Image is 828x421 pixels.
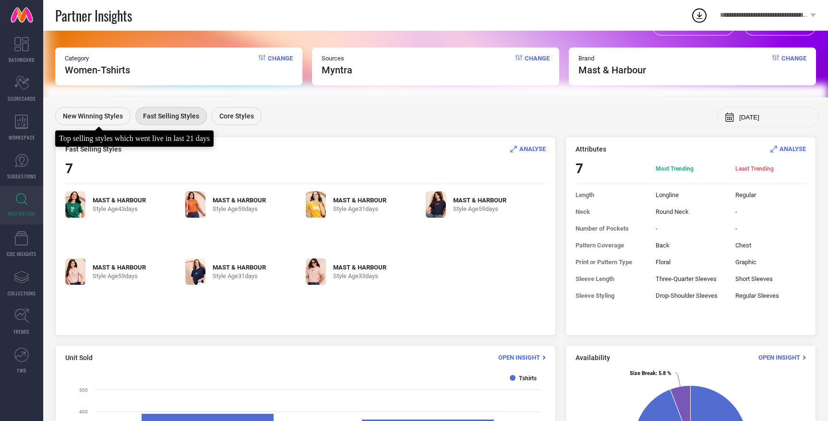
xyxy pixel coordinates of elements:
span: New Winning Styles [63,112,123,120]
span: MAST & HARBOUR [333,197,386,204]
span: Open Insight [758,354,800,361]
span: COLLECTIONS [8,290,36,297]
span: Brand [578,55,646,62]
span: Neck [576,208,646,215]
span: 7 [65,161,73,176]
span: Style Age 59 days [213,205,266,212]
text: 500 [79,387,88,393]
span: Back [656,242,726,249]
span: Unit Sold [65,354,93,362]
span: Longline [656,191,726,199]
div: Open download list [691,7,708,24]
img: f1f8a79e-bc85-44ab-a20a-f9758096d1e61748606666797-Mast--Harbour-Women-Tshirts-7621748606666400-3.jpg [306,258,326,285]
img: d574be94-0d5d-45b6-b3df-0452fda738ef1751958340044-Mast--Harbour-Printed-Drop-Shoulder-Sleeves-Pur... [185,258,205,285]
span: - [735,208,806,215]
span: CDC INSIGHTS [7,250,36,257]
text: : 5.8 % [630,370,671,376]
input: Select month [739,114,811,121]
span: Sources [322,55,352,62]
img: a8603d3c-c639-4b12-a9df-c4e880296a431750744425965-Mast--Harbour-Women-Tshirts-3061750744425482-1.jpg [65,191,85,218]
span: Change [525,55,550,76]
img: b49d8913-9842-4204-9867-081c4fdc89ed1751956996470-Mast--Harbour-Printed-Drop-Shoulder-Sleeves-Pur... [306,191,326,218]
span: MAST & HARBOUR [333,264,386,271]
span: Sleeve Styling [576,292,646,299]
span: Floral [656,258,726,266]
text: Tshirts [519,375,537,382]
span: Graphic [735,258,806,266]
span: Style Age 31 days [213,272,266,280]
span: Style Age 43 days [93,205,146,212]
span: Women-Tshirts [65,64,130,76]
span: Style Age 33 days [333,272,386,280]
div: Analyse [510,144,546,153]
span: MAST & HARBOUR [93,197,146,204]
span: Change [781,55,806,76]
span: Change [268,55,293,76]
span: - [656,225,726,232]
span: SCORECARDS [8,95,36,102]
span: ANALYSE [780,145,806,152]
img: 8819ba1b-2954-484a-8975-bb2b292834811748606574299-Mast--Harbour-Women-Tshirts-161748606573862-1.jpg [65,258,85,285]
span: Open Insight [498,354,540,361]
span: 7 [576,161,646,176]
span: FWD [17,367,26,374]
span: Availability [576,354,610,362]
span: SUGGESTIONS [7,173,36,180]
span: TRENDS [13,328,30,335]
span: MAST & HARBOUR [213,197,266,204]
span: Pattern Coverage [576,242,646,249]
span: Number of Pockets [576,225,646,232]
span: Style Age 59 days [93,272,146,280]
span: Length [576,191,646,199]
span: Print or Pattern Type [576,258,646,266]
span: Style Age 31 days [333,205,386,212]
span: Regular Sleeves [735,292,806,299]
span: Round Neck [656,208,726,215]
span: myntra [322,64,352,76]
span: Regular [735,191,806,199]
img: bb142a03-de1c-46ab-894d-fdfc4ee6b4b41748605831393-Mast--Harbour-Women-Tshirts-3691748605830930-1.jpg [426,191,446,218]
span: Sleeve Length [576,275,646,282]
span: ANALYSE [519,145,546,152]
span: Drop-Shoulder Sleeves [656,292,726,299]
span: MAST & HARBOUR [93,264,146,271]
span: MAST & HARBOUR [213,264,266,271]
span: Least Trending [735,165,806,173]
span: WORKSPACE [9,134,35,141]
span: Partner Insights [55,6,132,25]
span: Category [65,55,130,62]
tspan: Size Break [630,370,656,376]
div: Analyse [770,144,806,153]
span: Fast Selling Styles [65,145,121,153]
text: 400 [79,409,88,414]
div: Top selling styles which went live in last 21 days [59,134,210,143]
span: Core Styles [219,112,254,120]
span: Most Trending [656,165,726,173]
div: Open Insight [498,353,546,362]
div: Open Insight [758,353,806,362]
span: Short Sleeves [735,275,806,282]
span: INSPIRATION [8,210,35,217]
span: Three-Quarter Sleeves [656,275,726,282]
img: 8440ac3d-9ccf-4112-bf69-96b5c2a9e67c1748606482774-Mast--Harbour-Women-Tshirts-1551748606482256-3.jpg [185,191,205,218]
span: Fast Selling Styles [143,112,199,120]
span: MAST & HARBOUR [453,197,506,204]
span: DASHBOARD [9,56,35,63]
span: Style Age 59 days [453,205,506,212]
span: mast & harbour [578,64,646,76]
span: - [735,225,806,232]
span: Attributes [576,145,606,153]
span: Chest [735,242,806,249]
